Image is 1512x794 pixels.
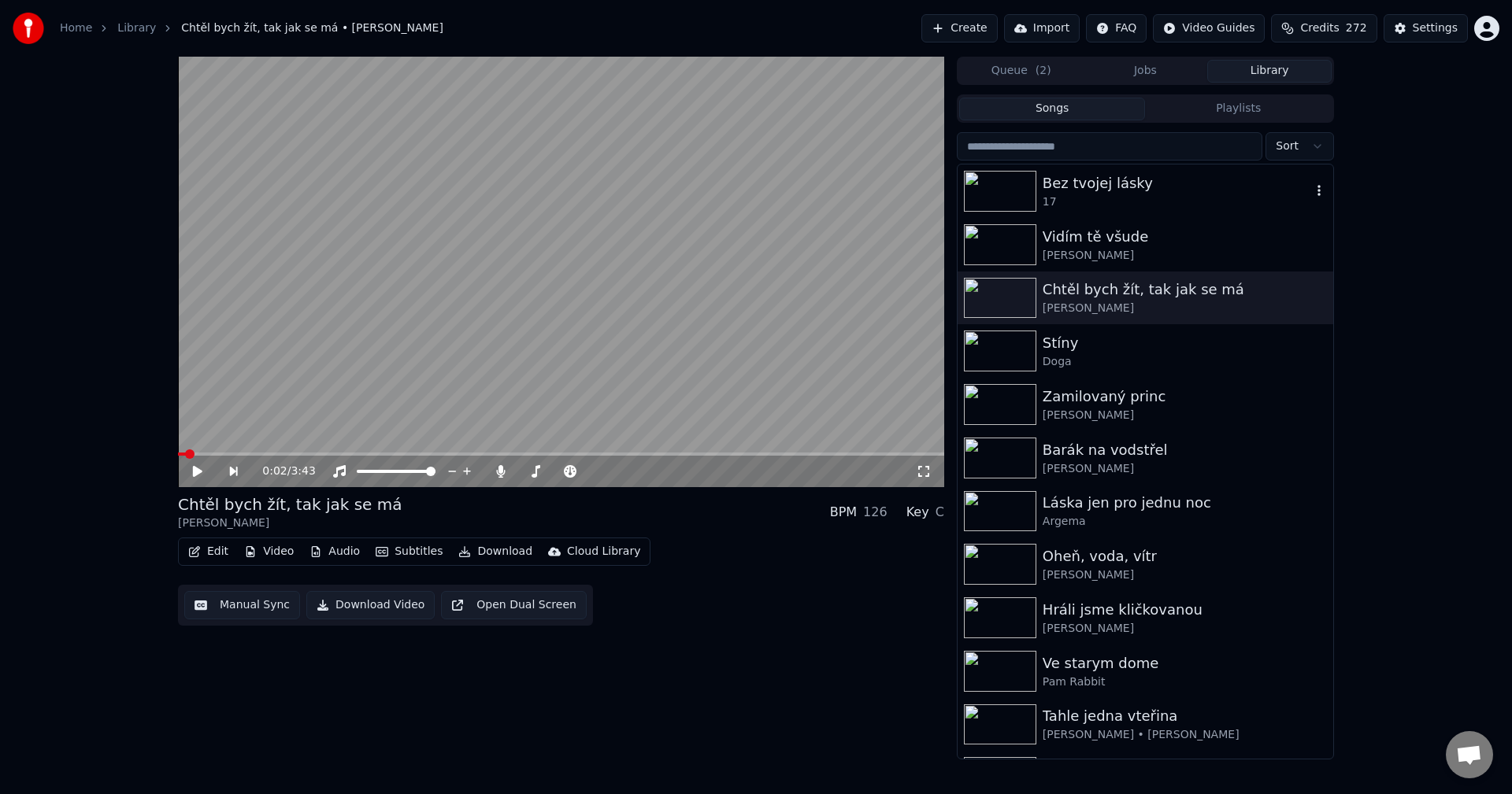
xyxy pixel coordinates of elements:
[1043,545,1327,567] div: Oheň, voda, vítr
[1043,727,1327,743] div: [PERSON_NAME] • [PERSON_NAME]
[262,463,300,479] div: /
[1084,60,1208,83] button: Jobs
[262,463,287,479] span: 0:02
[1043,226,1327,248] div: Vidím tě všude
[60,20,92,36] a: Home
[181,20,443,36] span: Chtěl bych žít, tak jak se má • [PERSON_NAME]
[306,591,435,619] button: Download Video
[1043,172,1311,194] div: Bez tvojej lásky
[1043,354,1327,370] div: Doga
[1043,408,1327,423] div: [PERSON_NAME]
[1346,20,1367,36] span: 272
[1043,674,1327,690] div: Pam Rabbit
[452,541,539,563] button: Download
[1043,301,1327,316] div: [PERSON_NAME]
[1153,14,1265,42] button: Video Guides
[1036,63,1051,79] span: ( 2 )
[1043,621,1327,637] div: [PERSON_NAME]
[1413,20,1458,36] div: Settings
[178,515,402,531] div: [PERSON_NAME]
[13,13,44,44] img: youka
[1004,14,1080,42] button: Import
[184,591,300,619] button: Manual Sync
[1043,279,1327,301] div: Chtěl bych žít, tak jak se má
[291,463,315,479] span: 3:43
[1043,461,1327,477] div: [PERSON_NAME]
[1043,492,1327,514] div: Láska jen pro jednu noc
[1086,14,1147,42] button: FAQ
[1043,439,1327,461] div: Barák na vodstřel
[830,503,857,522] div: BPM
[863,503,888,522] div: 126
[1271,14,1377,42] button: Credits272
[178,493,402,515] div: Chtěl bych žít, tak jak se má
[60,20,443,36] nav: breadcrumb
[1043,332,1327,354] div: Stíny
[1276,138,1299,154] span: Sort
[567,544,640,559] div: Cloud Library
[1446,731,1493,778] div: Otevřený chat
[303,541,366,563] button: Audio
[1384,14,1468,42] button: Settings
[1043,567,1327,583] div: [PERSON_NAME]
[1043,514,1327,530] div: Argema
[1043,652,1327,674] div: Ve starym dome
[1043,194,1311,210] div: 17
[1043,386,1327,408] div: Zamilovaný princ
[1043,248,1327,264] div: [PERSON_NAME]
[182,541,235,563] button: Edit
[921,14,998,42] button: Create
[1043,599,1327,621] div: Hráli jsme kličkovanou
[441,591,587,619] button: Open Dual Screen
[117,20,156,36] a: Library
[906,503,929,522] div: Key
[1043,705,1327,727] div: Tahle jedna vteřina
[1300,20,1339,36] span: Credits
[369,541,449,563] button: Subtitles
[238,541,300,563] button: Video
[1145,98,1332,120] button: Playlists
[1207,60,1332,83] button: Library
[936,503,944,522] div: C
[959,60,1084,83] button: Queue
[959,98,1146,120] button: Songs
